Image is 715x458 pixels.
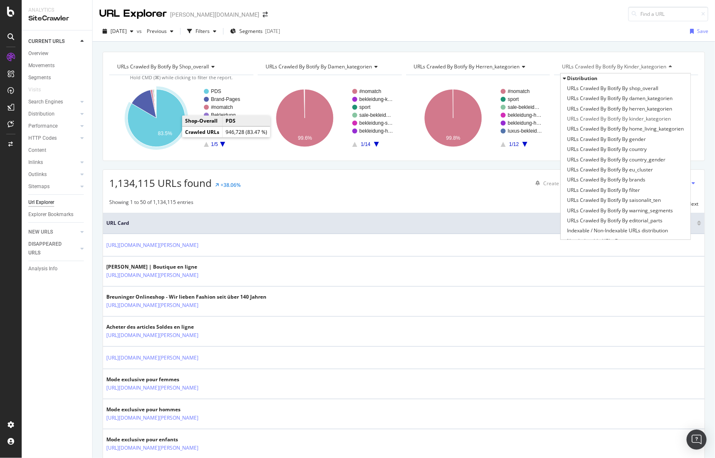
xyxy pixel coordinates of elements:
div: Distribution [28,110,55,118]
div: DISAPPEARED URLS [28,240,70,257]
div: Filters [196,28,210,35]
span: URLs Crawled By Botify By shop_overall [117,63,209,70]
span: URLs Crawled By Botify By herren_kategorien [414,63,520,70]
text: #nomatch [508,88,530,94]
button: Next [687,199,698,209]
a: NEW URLS [28,228,78,237]
a: [URL][DOMAIN_NAME][PERSON_NAME] [106,414,198,422]
h4: URLs Crawled By Botify By herren_kategorien [412,60,543,73]
a: [URL][DOMAIN_NAME][PERSON_NAME] [106,241,198,249]
text: 1/14 [361,141,371,147]
a: HTTP Codes [28,134,78,143]
button: Filters [184,25,220,38]
h4: URLs Crawled By Botify By shop_overall [115,60,246,73]
div: Analysis Info [28,264,58,273]
span: URLs Crawled By Botify By damen_kategorien [266,63,372,70]
div: [PERSON_NAME][DOMAIN_NAME] [170,10,259,19]
svg: A chart. [554,82,698,154]
div: HTTP Codes [28,134,57,143]
div: Sitemaps [28,182,50,191]
a: [URL][DOMAIN_NAME][PERSON_NAME] [106,444,198,452]
a: Distribution [28,110,78,118]
text: sale-bekleid… [508,104,539,110]
a: Outlinks [28,170,78,179]
div: URL Explorer [99,7,167,21]
span: URLs Crawled By Botify By kinder_kategorien [562,63,666,70]
span: URLs Crawled By Botify By damen_kategorien [567,94,672,103]
div: Open Intercom Messenger [687,430,707,450]
a: [URL][DOMAIN_NAME][PERSON_NAME] [106,354,198,362]
div: Mode exclusive pour femmes [106,376,235,383]
td: Crawled URLs [182,127,223,138]
h4: URLs Crawled By Botify By damen_kategorien [264,60,394,73]
div: SiteCrawler [28,14,85,23]
div: Mode exclusive pour enfants [106,436,235,443]
span: URLs Crawled By Botify By country_gender [567,156,665,164]
a: [URL][DOMAIN_NAME][PERSON_NAME] [106,384,198,392]
span: URLs Crawled By Botify By eu_cluster [567,166,653,174]
td: PDS [223,116,271,126]
div: Breuninger Onlineshop - Wir lieben Fashion seit über 140 Jahren [106,293,266,301]
a: Sitemaps [28,182,78,191]
a: DISAPPEARED URLS [28,240,78,257]
a: [URL][DOMAIN_NAME][PERSON_NAME] [106,331,198,340]
div: Mode exclusive pour hommes [106,406,235,413]
span: Previous [143,28,167,35]
div: Next [687,200,698,207]
button: Create alert [532,176,571,190]
a: Segments [28,73,86,82]
span: URLs Crawled By Botify By gender [567,135,646,143]
text: 99.6% [298,135,312,141]
span: URLs Crawled By Botify By shop_overall [567,84,658,93]
div: CURRENT URLS [28,37,65,46]
div: [DATE] [265,28,280,35]
a: [URL][DOMAIN_NAME][PERSON_NAME] [106,301,198,310]
a: Analysis Info [28,264,86,273]
span: URLs Crawled By Botify By saisonalit_ten [567,196,661,204]
div: Save [697,28,708,35]
span: 1,134,115 URLs found [109,176,212,190]
div: Acheter des articles Soldes en ligne [106,323,235,331]
span: URLs Crawled By Botify By country [567,145,647,154]
span: Hold CMD (⌘) while clicking to filter the report. [130,74,233,81]
text: bekleidung-s… [359,120,393,126]
text: sport [508,96,519,102]
text: bekleidung-k… [359,96,393,102]
div: Outlinks [28,170,47,179]
text: bekleidung-h… [508,112,542,118]
a: Inlinks [28,158,78,167]
text: luxus-bekleid… [508,128,542,134]
div: Inlinks [28,158,43,167]
svg: A chart. [109,82,252,154]
div: Analytics [28,7,85,14]
text: sport [359,104,371,110]
div: NEW URLS [28,228,53,237]
button: Previous [143,25,177,38]
div: Showing 1 to 50 of 1,134,115 entries [109,199,193,209]
div: Movements [28,61,55,70]
div: Content [28,146,46,155]
text: bekleidung-h… [508,120,542,126]
button: [DATE] [99,25,137,38]
span: vs [137,28,143,35]
td: 946,728 (83.47 %) [223,127,271,138]
svg: A chart. [258,82,401,154]
span: Distribution [567,75,597,82]
span: URLs Crawled By Botify By kinder_kategorien [567,115,671,123]
span: 2025 Aug. 18th [110,28,127,35]
div: +38.06% [221,181,241,189]
div: Visits [28,86,41,94]
input: Find a URL [628,7,708,21]
a: Visits [28,86,49,94]
button: Save [687,25,708,38]
span: Segments [239,28,263,35]
a: Movements [28,61,86,70]
div: [PERSON_NAME] | Boutique en ligne [106,263,235,271]
span: URLs Crawled By Botify By warning_segments [567,206,673,215]
div: arrow-right-arrow-left [263,12,268,18]
text: 99.8% [446,136,460,141]
div: Create alert [543,180,571,187]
